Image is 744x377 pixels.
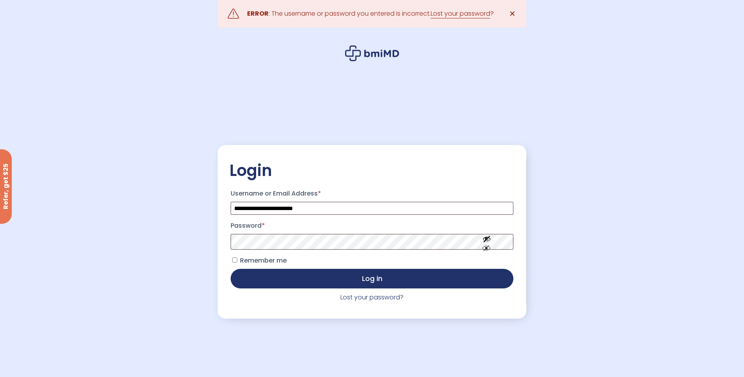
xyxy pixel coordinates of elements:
[240,256,287,265] span: Remember me
[231,219,513,232] label: Password
[247,9,269,18] strong: ERROR
[231,187,513,200] label: Username or Email Address
[465,228,509,256] button: Show password
[229,161,514,180] h2: Login
[231,269,513,288] button: Log in
[431,9,490,18] a: Lost your password
[505,6,520,22] a: ✕
[509,8,516,19] span: ✕
[340,293,404,302] a: Lost your password?
[247,8,494,19] div: : The username or password you entered is incorrect. ?
[232,257,237,263] input: Remember me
